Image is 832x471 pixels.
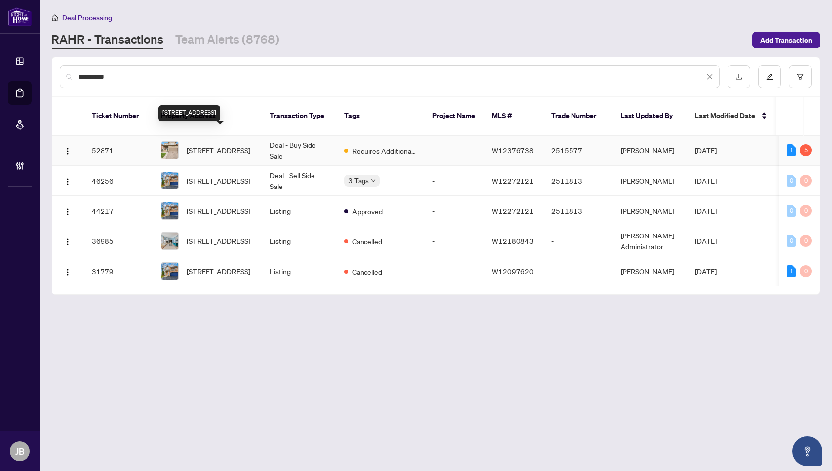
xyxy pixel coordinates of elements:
span: W12180843 [492,236,534,245]
td: - [424,166,484,196]
img: Logo [64,208,72,216]
span: [DATE] [695,267,717,276]
th: Project Name [424,97,484,136]
th: Property Address [153,97,262,136]
img: thumbnail-img [161,263,178,280]
th: Trade Number [543,97,613,136]
span: [DATE] [695,236,717,245]
td: Deal - Sell Side Sale [262,166,336,196]
td: - [424,226,484,256]
td: - [424,196,484,226]
span: [STREET_ADDRESS] [187,205,250,216]
img: Logo [64,268,72,276]
th: Last Updated By [613,97,687,136]
span: filter [797,73,804,80]
button: download [728,65,750,88]
a: Team Alerts (8768) [175,31,279,49]
span: [STREET_ADDRESS] [187,235,250,246]
span: [STREET_ADDRESS] [187,145,250,156]
div: 0 [800,175,812,187]
span: 3 Tags [348,175,369,186]
img: thumbnail-img [161,233,178,249]
span: Approved [352,206,383,217]
img: thumbnail-img [161,172,178,189]
button: Logo [60,263,76,279]
button: Open asap [792,436,822,466]
span: down [371,178,376,183]
span: W12272121 [492,176,534,185]
img: Logo [64,238,72,246]
div: 1 [787,144,796,156]
button: edit [758,65,781,88]
button: Logo [60,142,76,158]
span: Requires Additional Docs [352,145,416,156]
div: 0 [800,205,812,217]
span: close [706,73,713,80]
div: 0 [800,265,812,277]
span: edit [766,73,773,80]
span: Deal Processing [62,13,112,22]
th: Last Modified Date [687,97,776,136]
button: Logo [60,233,76,249]
span: Cancelled [352,266,382,277]
span: W12097620 [492,267,534,276]
td: 31779 [84,256,153,286]
td: - [424,256,484,286]
td: Listing [262,226,336,256]
span: Add Transaction [760,32,812,48]
th: Transaction Type [262,97,336,136]
img: thumbnail-img [161,142,178,159]
td: 44217 [84,196,153,226]
div: 0 [787,175,796,187]
span: download [735,73,742,80]
td: - [543,226,613,256]
div: 1 [787,265,796,277]
td: Deal - Buy Side Sale [262,136,336,166]
div: [STREET_ADDRESS] [158,105,220,121]
td: 46256 [84,166,153,196]
span: W12376738 [492,146,534,155]
span: [DATE] [695,146,717,155]
img: Logo [64,178,72,186]
img: Logo [64,147,72,155]
span: [DATE] [695,176,717,185]
th: Tags [336,97,424,136]
td: [PERSON_NAME] [613,256,687,286]
span: Last Modified Date [695,110,755,121]
td: [PERSON_NAME] [613,166,687,196]
th: Ticket Number [84,97,153,136]
span: home [52,14,58,21]
td: 52871 [84,136,153,166]
span: W12272121 [492,206,534,215]
span: [DATE] [695,206,717,215]
td: 2515577 [543,136,613,166]
button: Logo [60,173,76,188]
td: 2511813 [543,166,613,196]
button: Add Transaction [752,32,820,48]
td: [PERSON_NAME] [613,196,687,226]
div: 0 [787,235,796,247]
span: JB [15,444,25,458]
td: [PERSON_NAME] Administrator [613,226,687,256]
span: Cancelled [352,236,382,247]
img: thumbnail-img [161,202,178,219]
th: MLS # [484,97,543,136]
td: 2511813 [543,196,613,226]
button: Logo [60,203,76,219]
td: 36985 [84,226,153,256]
a: RAHR - Transactions [52,31,163,49]
div: 5 [800,144,812,156]
span: [STREET_ADDRESS] [187,175,250,186]
td: Listing [262,256,336,286]
div: 0 [787,205,796,217]
span: [STREET_ADDRESS] [187,266,250,277]
td: - [424,136,484,166]
td: - [543,256,613,286]
td: [PERSON_NAME] [613,136,687,166]
img: logo [8,7,32,26]
td: Listing [262,196,336,226]
div: 0 [800,235,812,247]
button: filter [789,65,812,88]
